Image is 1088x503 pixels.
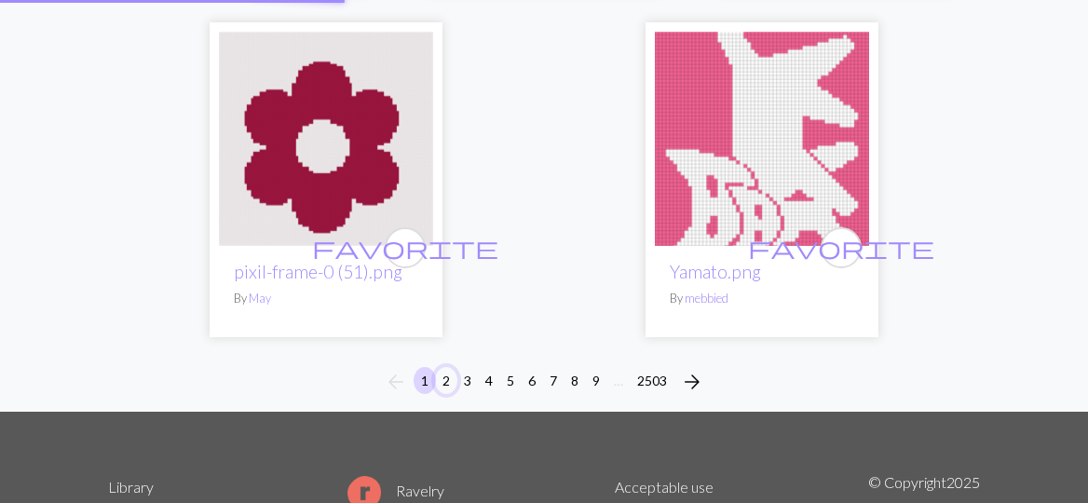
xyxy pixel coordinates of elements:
i: Next [681,371,703,393]
button: 6 [521,367,543,394]
img: pixil-frame-0 (51).png [219,32,433,246]
a: Acceptable use [615,478,714,496]
a: pixil-frame-0 (51).png [234,261,402,282]
span: favorite [748,233,934,262]
span: favorite [312,233,498,262]
a: Library [108,478,154,496]
a: May [249,291,271,306]
p: By [670,290,854,307]
a: mebbied [685,291,728,306]
button: 4 [478,367,500,394]
button: 7 [542,367,564,394]
a: Ravelry [347,482,444,499]
button: favourite [821,227,862,268]
button: favourite [385,227,426,268]
button: Next [673,367,711,397]
i: favourite [312,229,498,266]
button: 8 [564,367,586,394]
img: Yamato.png [655,32,869,246]
a: Yamato.png [655,128,869,145]
p: By [234,290,418,307]
button: 2 [435,367,457,394]
button: 9 [585,367,607,394]
button: 1 [414,367,436,394]
i: favourite [748,229,934,266]
span: arrow_forward [681,369,703,395]
button: 3 [456,367,479,394]
a: pixil-frame-0 (51).png [219,128,433,145]
button: 5 [499,367,522,394]
a: Yamato.png [670,261,761,282]
button: 2503 [630,367,674,394]
nav: Page navigation [377,367,711,397]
